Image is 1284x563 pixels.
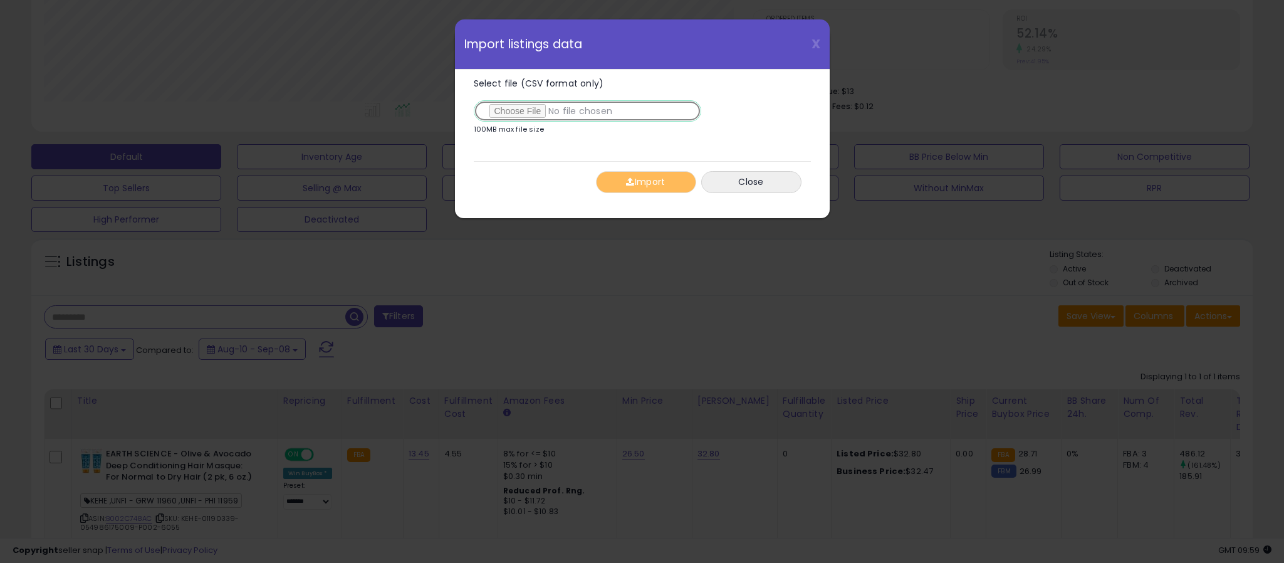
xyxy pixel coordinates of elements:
[596,171,696,193] button: Import
[701,171,801,193] button: Close
[474,126,545,133] p: 100MB max file size
[812,35,820,53] span: X
[464,38,583,50] span: Import listings data
[474,77,604,90] span: Select file (CSV format only)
